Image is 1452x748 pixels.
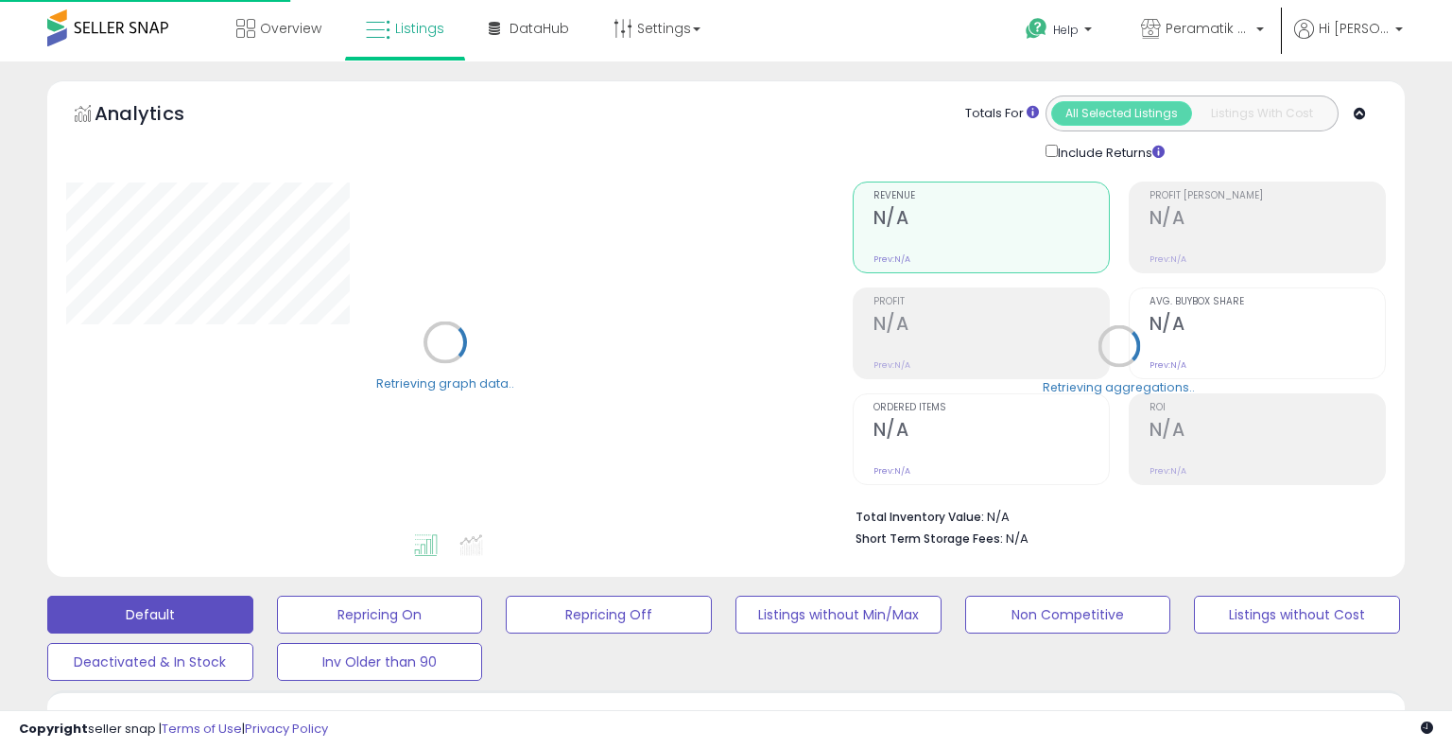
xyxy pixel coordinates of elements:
span: Overview [260,19,321,38]
a: Help [1011,3,1111,61]
strong: Copyright [19,720,88,738]
button: Default [47,596,253,634]
a: Privacy Policy [245,720,328,738]
div: Retrieving graph data.. [376,374,514,391]
a: Hi [PERSON_NAME] [1294,19,1403,61]
span: Help [1053,22,1079,38]
div: Include Returns [1031,141,1187,163]
span: Listings [395,19,444,38]
div: seller snap | | [19,721,328,739]
div: Retrieving aggregations.. [1043,378,1195,395]
button: Listings without Min/Max [735,596,942,634]
button: All Selected Listings [1051,101,1192,126]
button: Repricing On [277,596,483,634]
button: Repricing Off [506,596,712,634]
button: Non Competitive [965,596,1171,634]
p: Listing States: [1180,706,1406,724]
span: Hi [PERSON_NAME] [1319,19,1390,38]
div: Totals For [965,105,1039,123]
button: Listings without Cost [1194,596,1400,634]
h5: Analytics [95,100,221,131]
span: Peramatik Goods Ltd US [1166,19,1251,38]
a: Terms of Use [162,720,242,738]
button: Listings With Cost [1191,101,1332,126]
span: DataHub [510,19,569,38]
button: Inv Older than 90 [277,643,483,681]
button: Deactivated & In Stock [47,643,253,681]
i: Get Help [1025,17,1048,41]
